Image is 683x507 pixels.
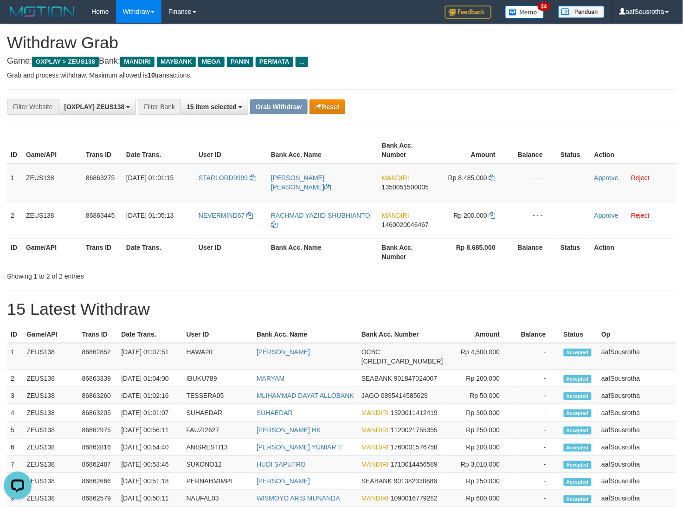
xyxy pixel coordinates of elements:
td: [DATE] 00:53:46 [117,456,182,473]
td: 7 [7,456,23,473]
a: MLIHAMMAD DAYAT ALLOBANK [257,392,354,399]
span: 34 [538,2,550,11]
td: - [514,343,560,370]
th: Game/API [23,326,78,343]
th: Balance [509,137,557,163]
td: 6 [7,439,23,456]
a: Reject [631,174,650,182]
td: aafSousrotha [598,456,676,473]
td: ZEUS138 [23,343,78,370]
td: ZEUS138 [22,163,82,201]
td: [DATE] 00:54:40 [117,439,182,456]
button: Grab Withdraw [250,99,307,114]
td: 1 [7,343,23,370]
span: MANDIRI [361,495,389,502]
span: SEABANK [361,478,392,485]
a: [PERSON_NAME] HK [257,426,321,434]
span: Rp 200.000 [454,212,487,219]
span: Accepted [564,409,592,417]
td: ANISRESTI13 [183,439,253,456]
span: MANDIRI [361,409,389,416]
th: Bank Acc. Name [267,137,378,163]
span: Copy 0895414585629 to clipboard [381,392,428,399]
span: Accepted [564,427,592,435]
td: TESSERA05 [183,387,253,404]
th: Bank Acc. Name [267,239,378,265]
td: Rp 250,000 [447,473,514,490]
th: Amount [438,137,509,163]
button: Open LiveChat chat widget [4,4,32,32]
span: Copy 1460020046467 to clipboard [382,221,429,228]
a: [PERSON_NAME] [257,478,310,485]
span: PERMATA [256,57,293,67]
th: Trans ID [82,137,122,163]
td: [DATE] 01:04:00 [117,370,182,387]
span: Copy 1760001576758 to clipboard [391,443,438,451]
img: panduan.png [558,6,605,18]
td: aafSousrotha [598,343,676,370]
th: Date Trans. [122,137,195,163]
img: Button%20Memo.svg [505,6,544,19]
td: 2 [7,370,23,387]
th: Balance [514,326,560,343]
span: OCBC [361,348,380,356]
td: Rp 4,500,000 [447,343,514,370]
h1: 15 Latest Withdraw [7,300,676,318]
td: - [514,404,560,422]
span: MANDIRI [382,212,409,219]
td: 86862975 [78,422,118,439]
td: - [514,422,560,439]
button: [OXPLAY] ZEUS138 [58,99,136,115]
td: 4 [7,404,23,422]
span: ... [296,57,308,67]
span: Copy 1350051500005 to clipboard [382,183,429,191]
th: Rp 8.685.000 [438,239,509,265]
span: 86863275 [86,174,115,182]
td: ZEUS138 [23,473,78,490]
h1: Withdraw Grab [7,33,676,52]
td: 86862852 [78,343,118,370]
span: 15 item selected [187,103,237,110]
span: Copy 1120021755355 to clipboard [391,426,438,434]
td: - - - [509,201,557,239]
span: MANDIRI [382,174,409,182]
a: RACHMAD YAZIID SHUBHIANTO [271,212,370,228]
a: MARYAM [257,375,284,382]
td: ZEUS138 [23,422,78,439]
td: [DATE] 00:51:18 [117,473,182,490]
span: Accepted [564,444,592,452]
td: - [514,473,560,490]
a: Copy 8485000 to clipboard [489,174,496,182]
td: [DATE] 01:07:51 [117,343,182,370]
span: Accepted [564,478,592,486]
td: aafSousrotha [598,404,676,422]
span: Accepted [564,349,592,357]
span: Accepted [564,375,592,383]
th: User ID [183,326,253,343]
span: PANIN [227,57,253,67]
td: [DATE] 01:01:07 [117,404,182,422]
a: [PERSON_NAME] [257,348,310,356]
div: Filter Bank [138,99,180,115]
strong: 10 [148,71,155,79]
th: Bank Acc. Number [358,326,447,343]
span: [DATE] 01:01:15 [126,174,174,182]
td: ZEUS138 [23,404,78,422]
td: aafSousrotha [598,473,676,490]
td: SUKONO12 [183,456,253,473]
th: Date Trans. [117,326,182,343]
td: HAWA20 [183,343,253,370]
button: 15 item selected [180,99,248,115]
th: Status [557,239,591,265]
td: IBUKU789 [183,370,253,387]
td: [DATE] 01:02:16 [117,387,182,404]
span: OXPLAY > ZEUS138 [32,57,99,67]
a: SUHAEDAR [257,409,293,416]
span: Accepted [564,461,592,469]
th: Bank Acc. Number [378,137,438,163]
span: Accepted [564,392,592,400]
td: 86862816 [78,439,118,456]
td: PERNAHMIMPI [183,473,253,490]
td: - [514,370,560,387]
td: ZEUS138 [23,370,78,387]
